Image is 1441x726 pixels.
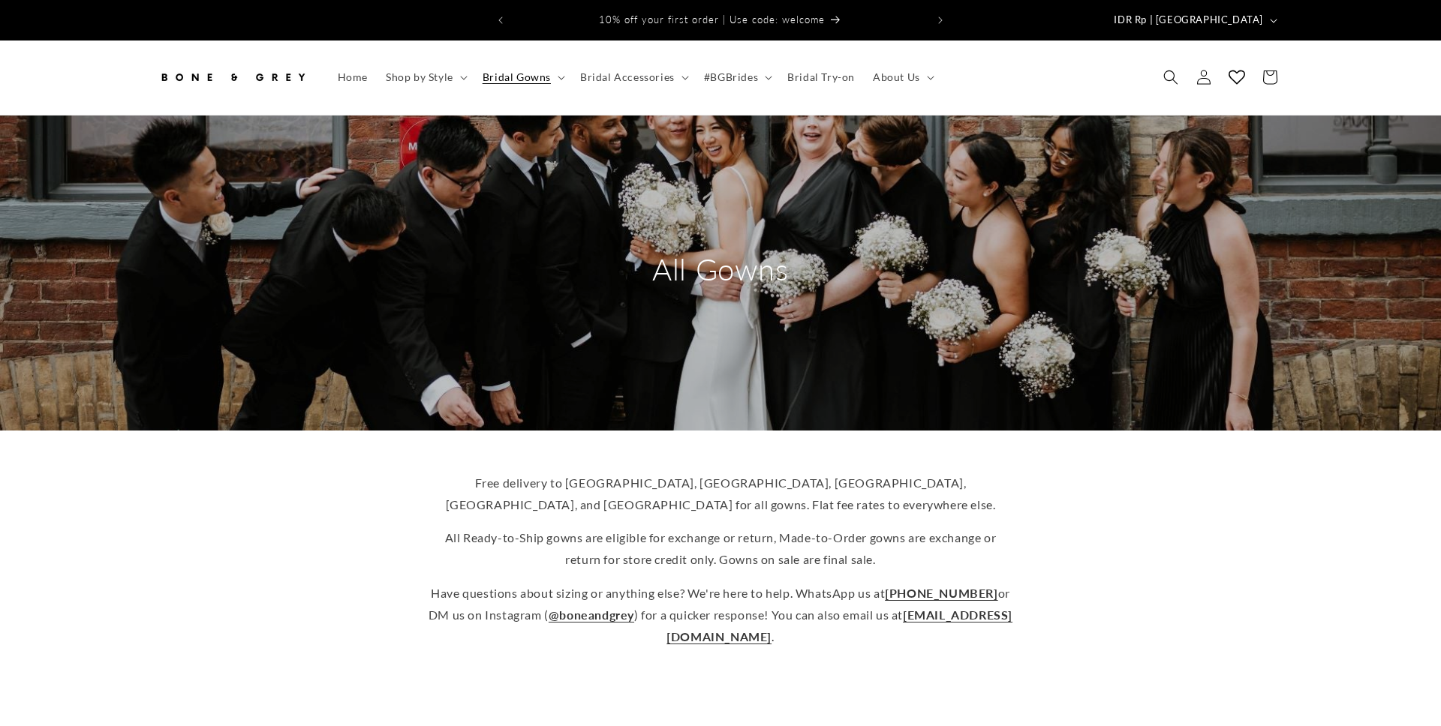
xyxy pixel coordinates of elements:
a: [EMAIL_ADDRESS][DOMAIN_NAME] [666,607,1012,643]
a: Home [329,61,377,93]
span: IDR Rp | [GEOGRAPHIC_DATA] [1114,13,1263,28]
summary: About Us [864,61,940,93]
a: @boneandgrey [549,607,634,622]
summary: Search [1154,61,1187,94]
span: Bridal Gowns [483,70,551,84]
summary: #BGBrides [695,61,778,93]
button: IDR Rp | [GEOGRAPHIC_DATA] [1105,6,1283,34]
summary: Bridal Gowns [474,61,571,93]
a: Bone and Grey Bridal [152,55,314,100]
p: All Ready-to-Ship gowns are eligible for exchange or return, Made-to-Order gowns are exchange or ... [428,527,1013,571]
span: About Us [873,70,920,84]
span: Bridal Accessories [580,70,675,84]
a: Bridal Try-on [778,61,864,93]
h2: All Gowns [578,250,863,289]
p: Have questions about sizing or anything else? We're here to help. WhatsApp us at or DM us on Inst... [428,583,1013,647]
summary: Shop by Style [377,61,474,93]
span: Bridal Try-on [787,70,855,84]
summary: Bridal Accessories [571,61,695,93]
a: [PHONE_NUMBER] [885,586,997,600]
button: Previous announcement [484,6,517,34]
span: Home [338,70,368,84]
span: Shop by Style [386,70,453,84]
button: Next announcement [924,6,957,34]
img: Bone and Grey Bridal [158,61,308,94]
span: #BGBrides [704,70,758,84]
span: 10% off your first order | Use code: welcome [599,13,825,25]
p: Free delivery to [GEOGRAPHIC_DATA], [GEOGRAPHIC_DATA], [GEOGRAPHIC_DATA], [GEOGRAPHIC_DATA], and ... [428,472,1013,516]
